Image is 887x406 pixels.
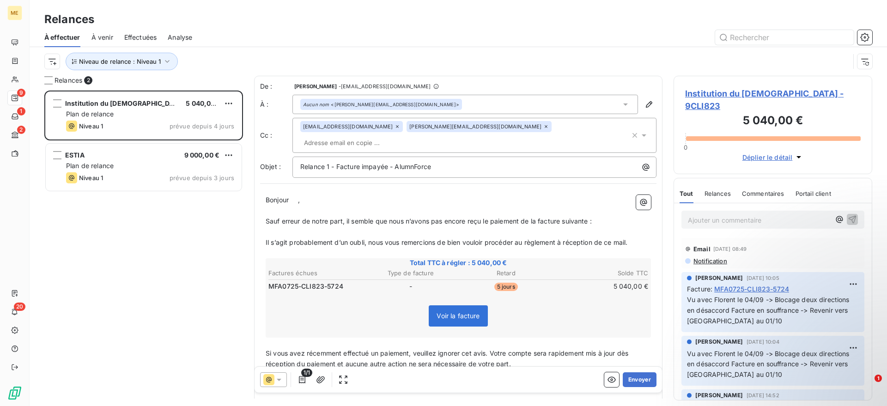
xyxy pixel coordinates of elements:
span: 2 [84,76,92,85]
span: Sauf erreur de notre part, il semble que nous n’avons pas encore reçu le paiement de la facture s... [266,217,592,225]
span: Analyse [168,33,192,42]
span: [PERSON_NAME][EMAIL_ADDRESS][DOMAIN_NAME] [409,124,541,129]
th: Factures échues [268,268,363,278]
span: Déplier le détail [742,152,793,162]
span: ESTIA [65,151,85,159]
th: Retard [459,268,553,278]
div: grid [44,91,243,406]
th: Solde TTC [554,268,649,278]
div: <[PERSON_NAME][EMAIL_ADDRESS][DOMAIN_NAME]> [303,101,459,108]
span: - [EMAIL_ADDRESS][DOMAIN_NAME] [339,84,431,89]
span: Relance 1 - Facture impayée - AlumnForce [300,163,431,170]
div: ME [7,6,22,20]
span: Vu avec Florent le 04/09 -> Blocage deux directions en désaccord Facture en souffrance -> Revenir... [687,350,851,379]
em: Aucun nom [303,101,329,108]
span: 20 [14,303,25,311]
span: Niveau 1 [79,174,103,182]
span: 9 [17,89,25,97]
span: 5 jours [494,283,518,291]
label: À : [260,100,292,109]
span: [PERSON_NAME] [695,391,743,400]
span: Total TTC à régler : 5 040,00 € [267,258,650,267]
span: Effectuées [124,33,157,42]
button: Niveau de relance : Niveau 1 [66,53,178,70]
span: Relances [55,76,82,85]
span: Voir la facture [437,312,480,320]
span: [PERSON_NAME] [695,274,743,282]
h3: 5 040,00 € [685,112,861,131]
button: Déplier le détail [740,152,807,163]
span: Bonjour [266,196,289,204]
span: 9 000,00 € [184,151,220,159]
span: [DATE] 14:52 [747,393,779,398]
span: prévue depuis 4 jours [170,122,234,130]
span: [DATE] 10:05 [747,275,779,281]
input: Adresse email en copie ... [300,136,407,150]
span: Plan de relance [66,162,114,170]
img: Logo LeanPay [7,386,22,400]
span: Commentaires [742,190,784,197]
span: Vu avec Florent le 04/09 -> Blocage deux directions en désaccord Facture en souffrance -> Revenir... [687,296,851,325]
span: , [298,196,300,204]
span: 5 040,00 € [186,99,221,107]
span: Niveau 1 [79,122,103,130]
span: À effectuer [44,33,80,42]
span: Objet : [260,163,281,170]
td: 5 040,00 € [554,281,649,291]
span: Il s’agit probablement d’un oubli, nous vous remercions de bien vouloir procéder au règlement à r... [266,238,628,246]
span: De : [260,82,292,91]
span: [PERSON_NAME] [695,338,743,346]
button: Envoyer [623,372,656,387]
span: 1/1 [301,369,312,377]
span: Relances [705,190,731,197]
span: Tout [680,190,693,197]
span: Portail client [796,190,831,197]
span: À venir [91,33,113,42]
span: [DATE] 08:49 [713,246,747,252]
th: Type de facture [364,268,458,278]
span: 2 [17,126,25,134]
span: 1 [875,375,882,382]
span: Institution du [DEMOGRAPHIC_DATA] [65,99,184,107]
iframe: Intercom live chat [856,375,878,397]
span: [EMAIL_ADDRESS][DOMAIN_NAME] [303,124,393,129]
span: MFA0725-CLI823-5724 [268,282,343,291]
span: MFA0725-CLI823-5724 [714,284,789,294]
span: Facture : [687,284,712,294]
span: [PERSON_NAME] [294,84,337,89]
span: 0 [684,144,687,151]
span: Email [693,245,711,253]
h3: Relances [44,11,94,28]
span: Niveau de relance : Niveau 1 [79,58,161,65]
input: Rechercher [715,30,854,45]
span: Institution du [DEMOGRAPHIC_DATA] - 9CLI823 [685,87,861,112]
span: Notification [693,257,727,265]
td: - [364,281,458,291]
span: prévue depuis 3 jours [170,174,234,182]
span: Plan de relance [66,110,114,118]
span: Si vous avez récemment effectué un paiement, veuillez ignorer cet avis. Votre compte sera rapidem... [266,349,630,368]
span: 1 [17,107,25,115]
label: Cc : [260,131,292,140]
